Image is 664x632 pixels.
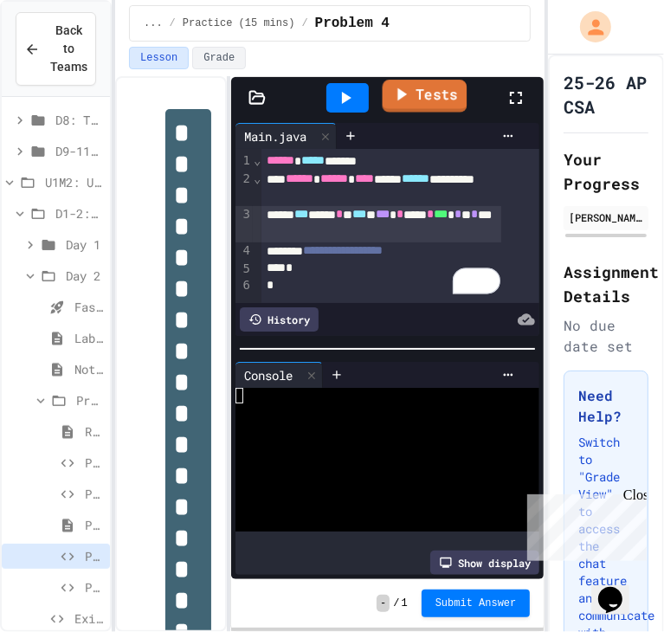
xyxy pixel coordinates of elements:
span: Fold line [253,171,261,185]
span: Problem 1: Random number between 1-100 [85,454,103,472]
div: [PERSON_NAME] [569,210,643,225]
button: Submit Answer [422,590,531,617]
iframe: chat widget [591,563,647,615]
div: Main.java [235,127,315,145]
span: Reference link [85,422,103,441]
div: Show display [430,551,539,575]
div: 3 [235,206,253,242]
button: Lesson [129,47,189,69]
span: Problem 3: Running programs [85,516,103,534]
iframe: chat widget [520,487,647,561]
span: Back to Teams [50,22,87,76]
span: U1M2: Using Classes and Objects [45,173,103,191]
span: Exit Ticket [74,609,103,628]
span: Fast Start - Quiz [74,298,103,316]
span: 1 [402,597,408,610]
span: D9-11: Module Wrap Up [55,142,103,160]
span: Lab Lecture [74,329,103,347]
span: Day 1 [66,235,103,254]
span: Fold line [253,153,261,167]
div: My Account [562,7,616,47]
button: Back to Teams [16,12,96,86]
div: Console [235,362,323,388]
div: 4 [235,242,253,261]
div: Main.java [235,123,337,149]
div: Chat with us now!Close [7,7,119,110]
h2: Your Progress [564,147,648,196]
div: 6 [235,277,253,294]
span: - [377,595,390,612]
span: D1-2: The Math Class [55,204,103,222]
span: Practice (15 mins) [183,16,295,30]
span: ... [144,16,163,30]
div: Console [235,366,301,384]
div: 2 [235,171,253,207]
span: Day 2 [66,267,103,285]
span: D8: Type Casting [55,111,103,129]
span: / [393,597,399,610]
div: 1 [235,152,253,171]
div: To enrich screen reader interactions, please activate Accessibility in Grammarly extension settings [261,149,539,303]
div: No due date set [564,315,648,357]
h3: Need Help? [578,385,634,427]
h2: Assignment Details [564,260,648,308]
h1: 25-26 AP CSA [564,70,648,119]
span: Problem 4 [315,13,390,34]
span: Problem 5 [85,578,103,597]
div: History [240,307,319,332]
span: / [170,16,176,30]
span: Problem 2: Random integer between 25-75 [85,485,103,503]
span: Submit Answer [435,597,517,610]
div: 5 [235,261,253,278]
span: Notes [74,360,103,378]
button: Grade [192,47,246,69]
span: Problem 4 [85,547,103,565]
span: / [301,16,307,30]
span: Practice (15 mins) [76,391,103,410]
a: Tests [382,80,467,113]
